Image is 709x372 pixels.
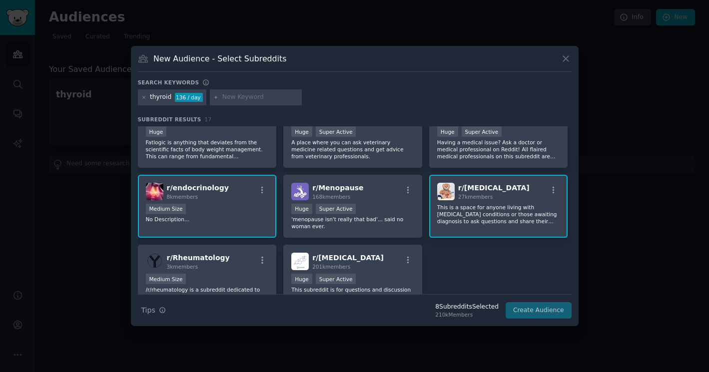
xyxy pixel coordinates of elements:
[291,139,414,160] p: A place where you can ask veterinary medicine related questions and get advice from veterinary pr...
[146,126,167,137] div: Huge
[146,183,163,200] img: endocrinology
[138,302,169,319] button: Tips
[150,93,171,102] div: thyroid
[458,194,493,200] span: 27k members
[167,254,230,262] span: r/ Rheumatology
[291,253,309,270] img: Testosterone
[167,264,198,270] span: 3k members
[146,216,269,223] p: No Description...
[291,183,309,200] img: Menopause
[146,204,186,214] div: Medium Size
[153,53,286,64] h3: New Audience - Select Subreddits
[458,184,530,192] span: r/ [MEDICAL_DATA]
[222,93,298,102] input: New Keyword
[291,274,312,284] div: Huge
[437,204,560,225] p: This is a space for anyone living with [MEDICAL_DATA] conditions or those awaiting diagnosis to a...
[437,126,458,137] div: Huge
[146,286,269,307] p: /r/rheumatology is a subreddit dedicated to the medicine of rheumatology. This includes both the ...
[146,274,186,284] div: Medium Size
[141,305,155,316] span: Tips
[138,79,199,86] h3: Search keywords
[205,116,212,122] span: 17
[312,194,350,200] span: 168k members
[291,216,414,230] p: 'menopause isn't really that bad'... said no woman ever.
[146,139,269,160] p: Fatlogic is anything that deviates from the scientific facts of body weight management. This can ...
[312,184,363,192] span: r/ Menopause
[167,194,198,200] span: 8k members
[291,204,312,214] div: Huge
[312,254,384,262] span: r/ [MEDICAL_DATA]
[312,264,350,270] span: 201k members
[316,204,356,214] div: Super Active
[146,253,163,270] img: Rheumatology
[462,126,502,137] div: Super Active
[291,286,414,307] p: This subreddit is for questions and discussion related to [MEDICAL_DATA] replacement therapy and ...
[316,126,356,137] div: Super Active
[291,126,312,137] div: Huge
[437,139,560,160] p: Having a medical issue? Ask a doctor or medical professional on Reddit! All flaired medical profe...
[316,274,356,284] div: Super Active
[435,303,499,312] div: 8 Subreddit s Selected
[435,311,499,318] div: 210k Members
[175,93,203,102] div: 136 / day
[437,183,455,200] img: Autoimmune
[138,116,201,123] span: Subreddit Results
[167,184,229,192] span: r/ endocrinology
